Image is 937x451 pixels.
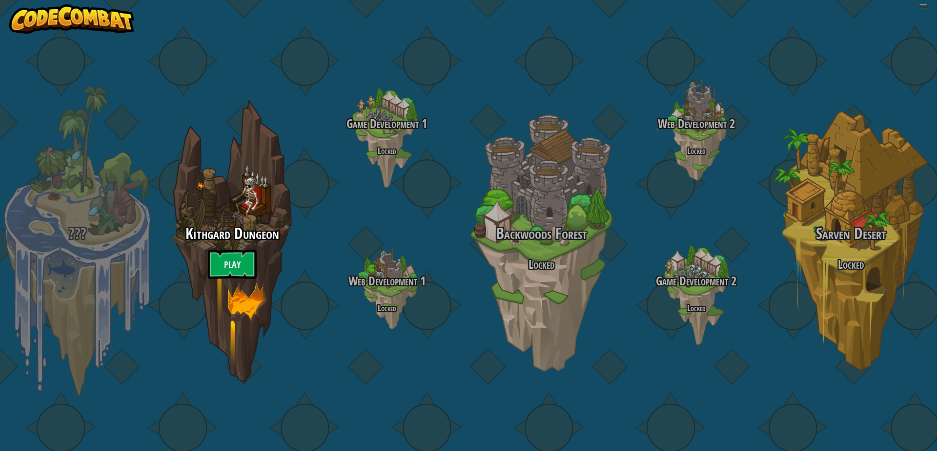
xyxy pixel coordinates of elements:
a: Play [208,250,257,279]
h3: Locked [774,258,928,271]
span: Web Development 2 [658,115,735,132]
span: Sarven Desert [816,223,886,244]
h4: Locked [619,303,774,313]
span: Game Development 2 [656,273,736,289]
button: Adjust volume [919,4,928,8]
h4: Locked [309,303,464,313]
span: Backwoods Forest [496,223,587,244]
h4: Locked [619,146,774,155]
img: CodeCombat - Learn how to code by playing a game [9,4,134,34]
span: Web Development 1 [348,273,426,289]
span: Game Development 1 [346,115,427,132]
h3: Locked [464,258,619,271]
h4: Locked [309,146,464,155]
span: Kithgard Dungeon [185,223,279,244]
